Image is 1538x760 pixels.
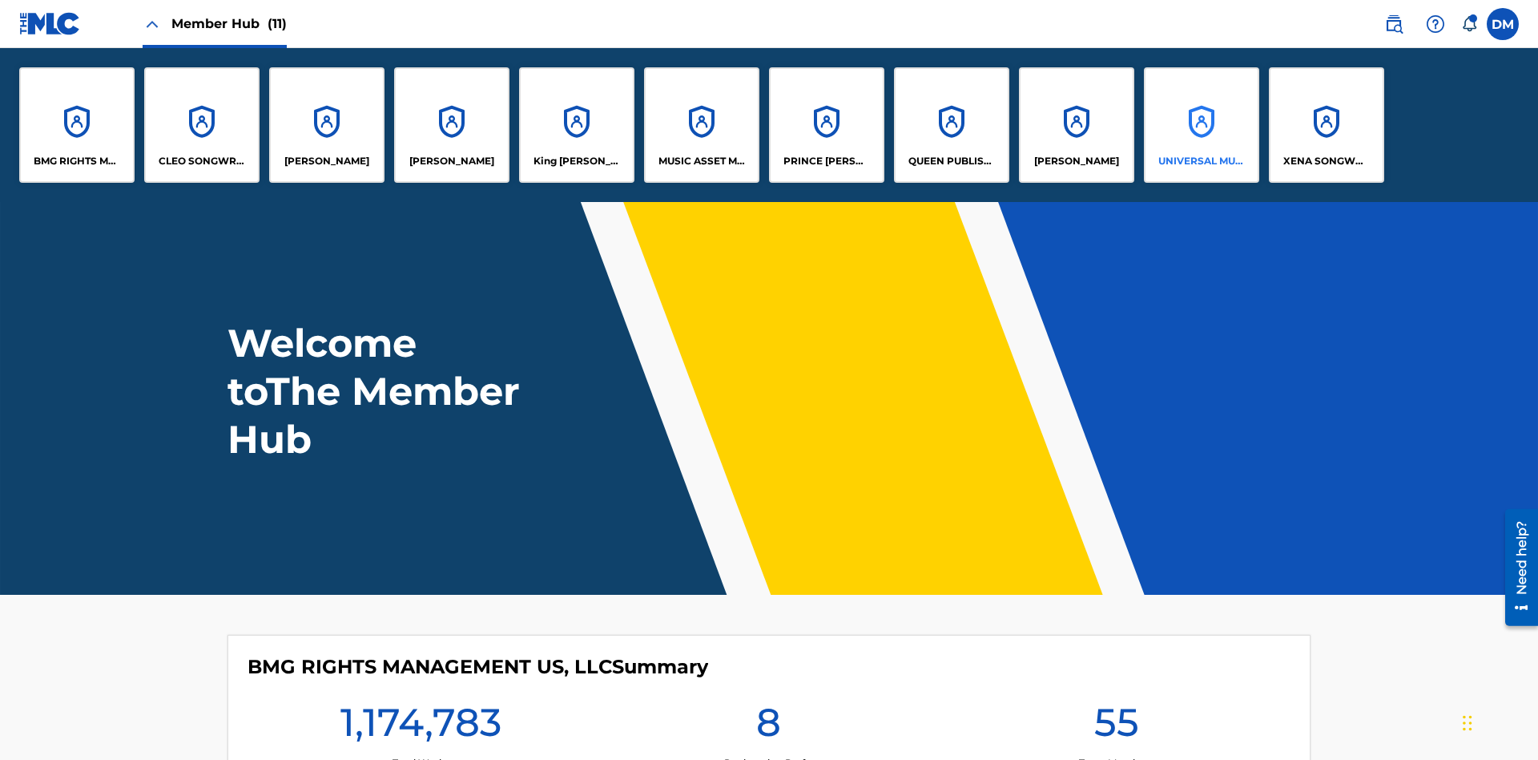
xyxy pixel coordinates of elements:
div: User Menu [1487,8,1519,40]
a: Accounts[PERSON_NAME] [394,67,509,183]
h4: BMG RIGHTS MANAGEMENT US, LLC [248,655,708,679]
p: CLEO SONGWRITER [159,154,246,168]
a: AccountsKing [PERSON_NAME] [519,67,634,183]
iframe: Chat Widget [1458,683,1538,760]
span: Member Hub [171,14,287,33]
p: PRINCE MCTESTERSON [783,154,871,168]
div: Drag [1463,699,1472,747]
p: QUEEN PUBLISHA [908,154,996,168]
img: Close [143,14,162,34]
img: search [1384,14,1403,34]
p: XENA SONGWRITER [1283,154,1371,168]
p: RONALD MCTESTERSON [1034,154,1119,168]
h1: 55 [1094,698,1139,756]
a: Accounts[PERSON_NAME] [1019,67,1134,183]
span: (11) [268,16,287,31]
p: ELVIS COSTELLO [284,154,369,168]
a: Public Search [1378,8,1410,40]
a: AccountsCLEO SONGWRITER [144,67,260,183]
a: Accounts[PERSON_NAME] [269,67,384,183]
h1: 8 [756,698,781,756]
a: AccountsMUSIC ASSET MANAGEMENT (MAM) [644,67,759,183]
a: AccountsUNIVERSAL MUSIC PUB GROUP [1144,67,1259,183]
p: EYAMA MCSINGER [409,154,494,168]
a: AccountsQUEEN PUBLISHA [894,67,1009,183]
a: AccountsXENA SONGWRITER [1269,67,1384,183]
img: help [1426,14,1445,34]
img: MLC Logo [19,12,81,35]
p: UNIVERSAL MUSIC PUB GROUP [1158,154,1246,168]
p: BMG RIGHTS MANAGEMENT US, LLC [34,154,121,168]
a: AccountsBMG RIGHTS MANAGEMENT US, LLC [19,67,135,183]
p: MUSIC ASSET MANAGEMENT (MAM) [658,154,746,168]
p: King McTesterson [533,154,621,168]
iframe: Resource Center [1493,503,1538,634]
h1: 1,174,783 [340,698,501,756]
div: Help [1419,8,1451,40]
div: Notifications [1461,16,1477,32]
h1: Welcome to The Member Hub [227,319,527,463]
a: AccountsPRINCE [PERSON_NAME] [769,67,884,183]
